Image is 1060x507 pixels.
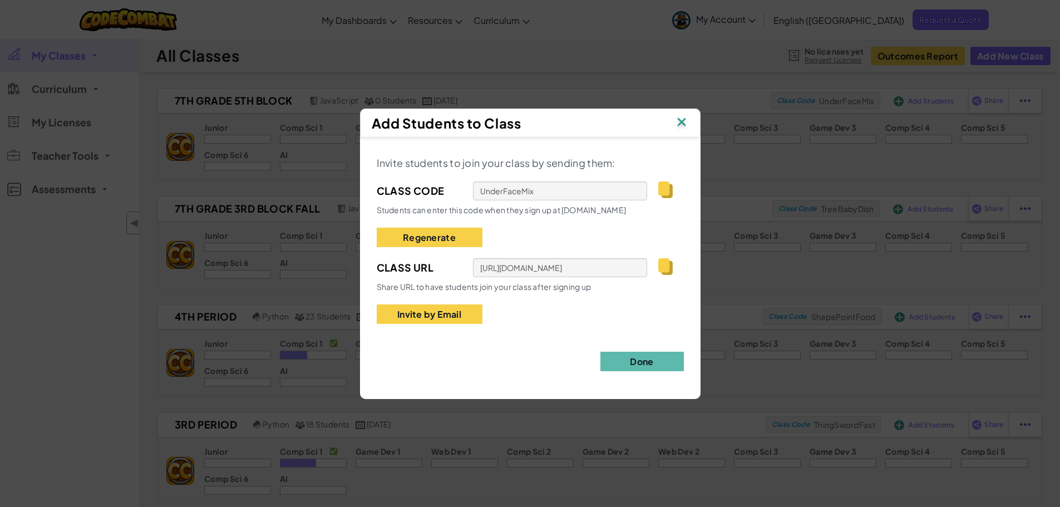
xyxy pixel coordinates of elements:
[372,115,521,131] span: Add Students to Class
[658,258,672,275] img: IconCopy.svg
[600,352,684,371] button: Done
[377,259,462,276] span: Class Url
[377,304,482,324] button: Invite by Email
[377,282,591,292] span: Share URL to have students join your class after signing up
[674,115,689,131] img: IconClose.svg
[377,156,615,169] span: Invite students to join your class by sending them:
[658,181,672,198] img: IconCopy.svg
[377,183,462,199] span: Class Code
[377,228,482,247] button: Regenerate
[377,205,627,215] span: Students can enter this code when they sign up at [DOMAIN_NAME]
